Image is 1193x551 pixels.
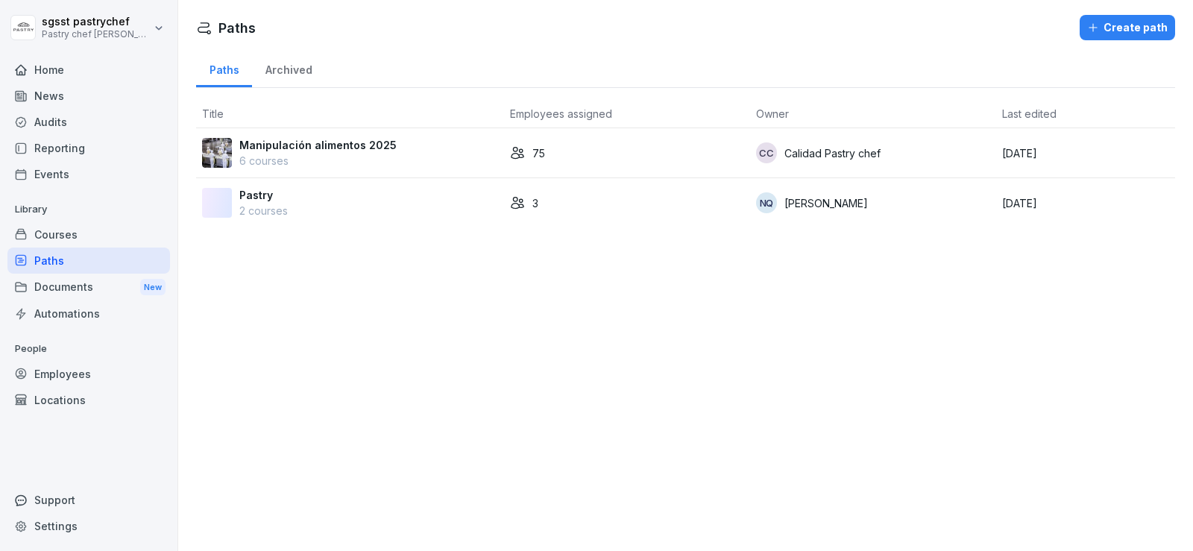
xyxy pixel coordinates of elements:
[7,274,170,301] a: DocumentsNew
[42,16,151,28] p: sgsst pastrychef
[1002,195,1169,211] p: [DATE]
[7,361,170,387] a: Employees
[7,513,170,539] a: Settings
[7,337,170,361] p: People
[7,57,170,83] a: Home
[7,161,170,187] a: Events
[140,279,166,296] div: New
[218,18,256,38] h1: Paths
[1087,19,1168,36] div: Create path
[196,49,252,87] a: Paths
[202,107,224,120] span: Title
[1002,107,1057,120] span: Last edited
[239,137,397,153] p: Manipulación alimentos 2025
[7,248,170,274] a: Paths
[202,138,232,168] img: xrig9ngccgkbh355tbuziiw7.png
[7,300,170,327] a: Automations
[756,107,789,120] span: Owner
[7,487,170,513] div: Support
[532,195,538,211] p: 3
[239,203,288,218] p: 2 courses
[252,49,325,87] a: Archived
[239,187,288,203] p: Pastry
[510,107,612,120] span: Employees assigned
[756,142,777,163] div: Cc
[756,192,777,213] div: NQ
[1002,145,1169,161] p: [DATE]
[784,195,868,211] p: [PERSON_NAME]
[7,83,170,109] a: News
[7,221,170,248] a: Courses
[784,145,881,161] p: Calidad Pastry chef
[42,29,151,40] p: Pastry chef [PERSON_NAME] y Cocina gourmet
[1080,15,1175,40] button: Create path
[7,109,170,135] a: Audits
[7,387,170,413] a: Locations
[239,153,397,169] p: 6 courses
[7,274,170,301] div: Documents
[532,145,545,161] p: 75
[7,135,170,161] a: Reporting
[7,198,170,221] p: Library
